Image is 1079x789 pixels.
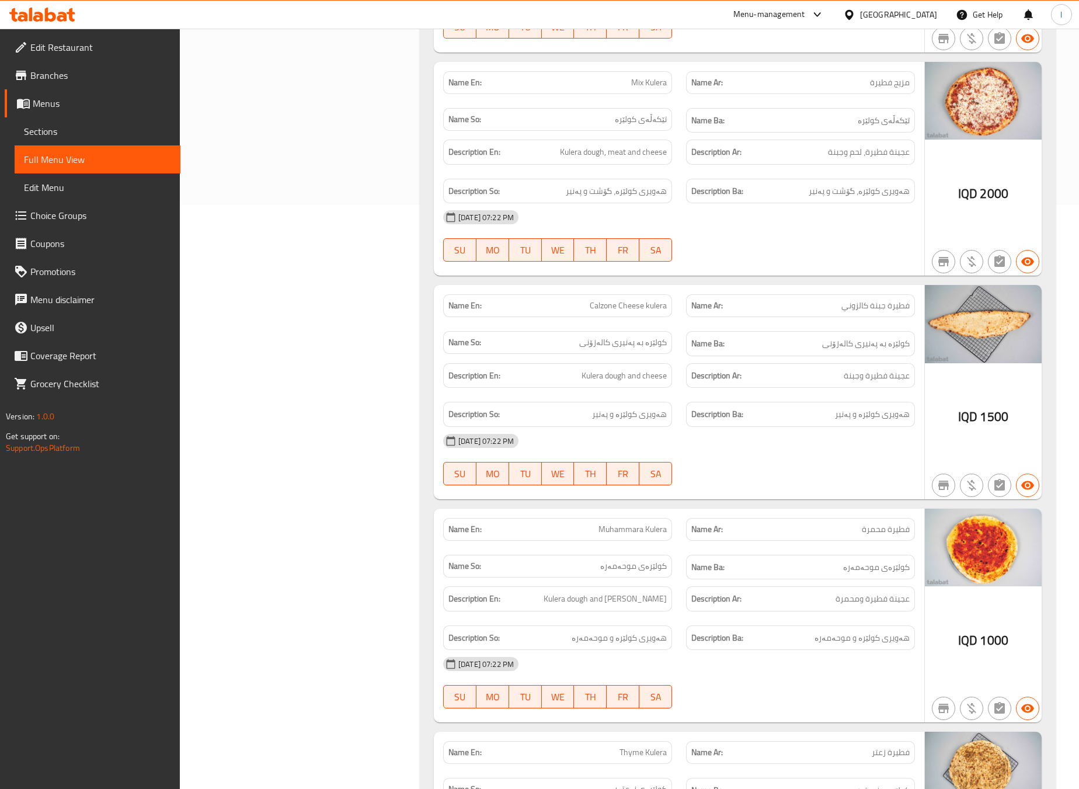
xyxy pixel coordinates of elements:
strong: Name En: [448,523,482,536]
span: TH [579,465,602,482]
button: TU [509,238,542,262]
strong: Description Ar: [691,369,742,383]
span: [DATE] 07:22 PM [454,212,518,223]
button: Available [1016,697,1039,720]
span: فطيرة محمرة [862,523,910,536]
span: SU [448,19,472,36]
span: SU [448,465,472,482]
span: Get support on: [6,429,60,444]
span: SU [448,242,472,259]
span: عجينة فطيرة، لحم وجبنة [828,145,910,159]
a: Grocery Checklist [5,370,180,398]
span: Version: [6,409,34,424]
a: Branches [5,61,180,89]
span: SA [644,242,667,259]
span: TH [579,19,602,36]
span: [DATE] 07:22 PM [454,659,518,670]
span: Thyme Kulera [619,746,667,759]
span: عجينة فطيرة وجبنة [844,369,910,383]
button: Not has choices [988,697,1011,720]
span: کولێرە بە پەنیری کالەزۆنی [579,336,667,349]
span: 1000 [980,629,1008,652]
button: FR [607,238,639,262]
button: SA [639,462,672,485]
strong: Name Ar: [691,523,723,536]
span: Coupons [30,237,171,251]
button: Not has choices [988,250,1011,273]
span: فطيرة زعتر [872,746,910,759]
strong: Name En: [448,300,482,312]
span: Kulera dough, meat and cheese [560,145,667,159]
button: MO [476,685,509,708]
span: 2000 [980,182,1008,205]
button: Not branch specific item [932,250,955,273]
span: FR [611,19,635,36]
span: Edit Menu [24,180,171,194]
a: Support.OpsPlatform [6,440,80,456]
span: WE [547,689,570,705]
span: Kulera dough and muhammara [544,592,667,606]
strong: Name So: [448,113,481,126]
span: SA [644,465,667,482]
strong: Description Ba: [691,407,743,422]
span: هەویری کولێرە و پەنیر [835,407,910,422]
strong: Description Ar: [691,145,742,159]
button: FR [607,462,639,485]
a: Menus [5,89,180,117]
a: Edit Restaurant [5,33,180,61]
button: FR [607,685,639,708]
span: SA [644,689,667,705]
span: TU [514,19,537,36]
span: هەویری کولێرە و موحەمەرە [572,631,667,645]
span: Mix Kulera [631,77,667,89]
strong: Name So: [448,336,481,349]
a: Coverage Report [5,342,180,370]
strong: Name Ba: [691,336,725,351]
span: WE [547,242,570,259]
span: TU [514,242,537,259]
span: FR [611,689,635,705]
button: TH [574,685,607,708]
a: Menu disclaimer [5,286,180,314]
strong: Name Ba: [691,560,725,575]
span: Kulera dough and cheese [582,369,667,383]
span: Full Menu View [24,152,171,166]
button: Purchased item [960,250,983,273]
strong: Description So: [448,184,500,199]
span: هەویری کولێرە، گۆشت و پەنیر [566,184,667,199]
span: Menu disclaimer [30,293,171,307]
strong: Name Ar: [691,77,723,89]
strong: Name So: [448,560,481,572]
span: Choice Groups [30,208,171,223]
button: SA [639,238,672,262]
button: Available [1016,250,1039,273]
button: TU [509,462,542,485]
a: Upsell [5,314,180,342]
strong: Name Ba: [691,113,725,128]
span: MO [481,689,504,705]
span: فطيرة جبنة كالزوني [841,300,910,312]
span: 1.0.0 [36,409,54,424]
span: Edit Restaurant [30,40,171,54]
span: SU [448,689,472,705]
a: Promotions [5,258,180,286]
strong: Description En: [448,592,500,606]
span: Sections [24,124,171,138]
span: Branches [30,68,171,82]
span: Promotions [30,265,171,279]
div: [GEOGRAPHIC_DATA] [860,8,937,21]
strong: Name En: [448,746,482,759]
span: کولێرە بە پەنیری کالەزۆنی [822,336,910,351]
button: SA [639,685,672,708]
button: Purchased item [960,27,983,50]
span: تێکەڵەی کولێرە [615,113,667,126]
button: SU [443,685,476,708]
span: کولێرەی موحەمەرە [600,560,667,572]
button: Not has choices [988,27,1011,50]
span: TH [579,242,602,259]
a: Sections [15,117,180,145]
span: تێکەڵەی کولێرە [858,113,910,128]
span: MO [481,242,504,259]
span: هەویری کولێرە، گۆشت و پەنیر [809,184,910,199]
strong: Name Ar: [691,300,723,312]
